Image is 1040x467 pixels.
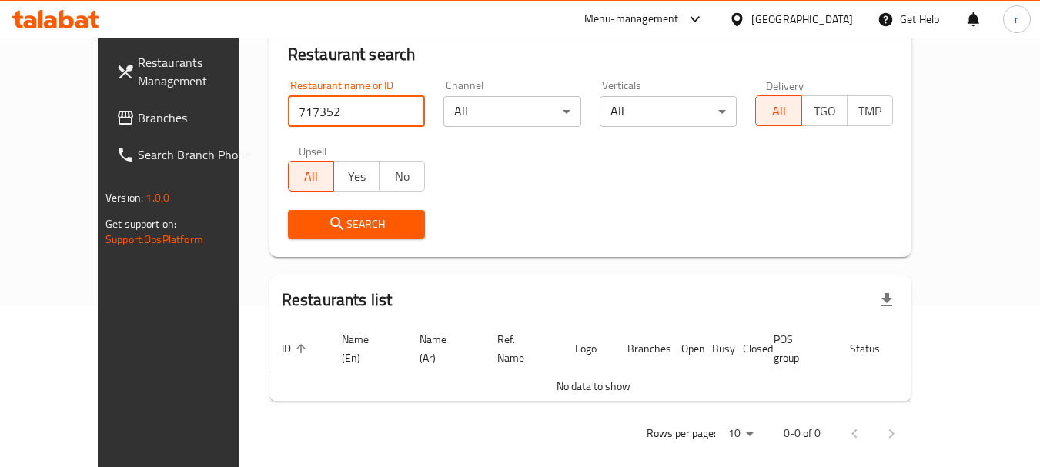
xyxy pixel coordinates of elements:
span: TGO [808,100,841,122]
p: Rows per page: [647,424,716,443]
div: All [443,96,581,127]
span: TMP [854,100,887,122]
span: No [386,165,419,188]
button: Search [288,210,426,239]
a: Support.OpsPlatform [105,229,203,249]
a: Restaurants Management [104,44,272,99]
span: POS group [774,330,819,367]
button: TGO [801,95,848,126]
th: Busy [700,325,731,372]
div: Export file [868,282,905,319]
span: Version: [105,188,143,208]
span: Search Branch Phone [138,145,259,164]
h2: Restaurants list [282,289,392,312]
span: Name (En) [342,330,389,367]
th: Branches [615,325,669,372]
th: Open [669,325,700,372]
input: Search for restaurant name or ID.. [288,96,426,127]
span: All [762,100,795,122]
a: Search Branch Phone [104,136,272,173]
button: Yes [333,161,380,192]
h2: Restaurant search [288,43,893,66]
label: Upsell [299,145,327,156]
button: No [379,161,425,192]
span: Yes [340,165,373,188]
p: 0-0 of 0 [784,424,821,443]
div: All [600,96,737,127]
span: All [295,165,328,188]
span: Ref. Name [497,330,544,367]
button: All [755,95,801,126]
span: Restaurants Management [138,53,259,90]
span: Search [300,215,413,234]
div: Rows per page: [722,422,759,445]
label: Delivery [766,80,804,91]
span: Name (Ar) [420,330,466,367]
span: ID [282,339,311,358]
th: Logo [563,325,615,372]
span: r [1015,11,1018,28]
div: [GEOGRAPHIC_DATA] [751,11,853,28]
span: No data to show [557,376,630,396]
th: Closed [731,325,761,372]
button: TMP [847,95,893,126]
div: Menu-management [584,10,679,28]
button: All [288,161,334,192]
span: Get support on: [105,214,176,234]
span: Branches [138,108,259,127]
span: 1.0.0 [145,188,169,208]
a: Branches [104,99,272,136]
span: Status [850,339,900,358]
table: enhanced table [269,325,971,402]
